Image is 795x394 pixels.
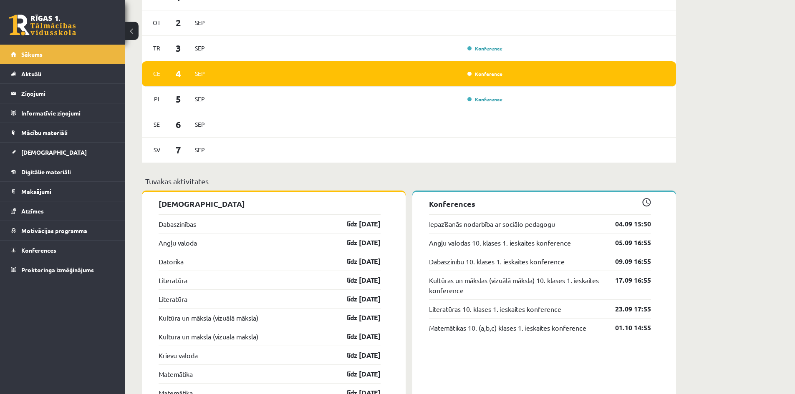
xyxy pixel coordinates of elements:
span: Proktoringa izmēģinājums [21,266,94,274]
span: Mācību materiāli [21,129,68,136]
a: līdz [DATE] [332,294,381,304]
a: līdz [DATE] [332,313,381,323]
a: Konference [467,96,502,103]
a: Angļu valodas 10. klases 1. ieskaites konference [429,238,571,248]
span: Sep [191,67,209,80]
a: Aktuāli [11,64,115,83]
a: Informatīvie ziņojumi [11,103,115,123]
span: Sv [148,143,166,156]
a: līdz [DATE] [332,331,381,341]
a: līdz [DATE] [332,219,381,229]
span: Digitālie materiāli [21,168,71,176]
legend: Informatīvie ziņojumi [21,103,115,123]
span: Konferences [21,246,56,254]
span: Ot [148,16,166,29]
span: 5 [166,92,192,106]
span: Atzīmes [21,207,44,215]
a: Dabaszinību 10. klases 1. ieskaites konference [429,256,565,266]
a: Literatūra [159,294,187,304]
span: 7 [166,143,192,157]
a: Kultūra un māksla (vizuālā māksla) [159,331,258,341]
p: [DEMOGRAPHIC_DATA] [159,198,381,209]
span: Ce [148,67,166,80]
span: Pi [148,93,166,105]
p: Tuvākās aktivitātes [145,176,673,187]
a: 05.09 16:55 [603,238,651,248]
a: Atzīmes [11,201,115,221]
a: 09.09 16:55 [603,256,651,266]
a: Angļu valoda [159,238,197,248]
span: 4 [166,67,192,80]
a: Konferences [11,241,115,260]
span: 2 [166,16,192,30]
span: Sākums [21,50,43,58]
span: 3 [166,41,192,55]
span: Motivācijas programma [21,227,87,234]
a: līdz [DATE] [332,350,381,360]
a: līdz [DATE] [332,238,381,248]
a: Konference [467,70,502,77]
a: Iepazīšanās nodarbība ar sociālo pedagogu [429,219,555,229]
span: Aktuāli [21,70,41,78]
a: Ziņojumi [11,84,115,103]
a: Krievu valoda [159,350,198,360]
a: Datorika [159,256,184,266]
a: Kultūra un māksla (vizuālā māksla) [159,313,258,323]
span: Sep [191,118,209,131]
a: Proktoringa izmēģinājums [11,260,115,279]
a: Literatūra [159,275,187,285]
a: Matemātikas 10. (a,b,c) klases 1. ieskaites konference [429,323,586,333]
a: Rīgas 1. Tālmācības vidusskola [9,15,76,35]
a: 04.09 15:50 [603,219,651,229]
a: 01.10 14:55 [603,323,651,333]
span: [DEMOGRAPHIC_DATA] [21,148,87,156]
span: Sep [191,93,209,105]
legend: Maksājumi [21,182,115,201]
span: Sep [191,16,209,29]
span: Tr [148,42,166,55]
a: Kultūras un mākslas (vizuālā māksla) 10. klases 1. ieskaites konference [429,275,603,295]
a: Digitālie materiāli [11,162,115,181]
a: 23.09 17:55 [603,304,651,314]
span: Sep [191,143,209,156]
a: 17.09 16:55 [603,275,651,285]
span: 6 [166,118,192,131]
legend: Ziņojumi [21,84,115,103]
a: Sākums [11,45,115,64]
a: Motivācijas programma [11,221,115,240]
a: Dabaszinības [159,219,196,229]
a: Maksājumi [11,182,115,201]
a: Literatūras 10. klases 1. ieskaites konference [429,304,561,314]
p: Konferences [429,198,651,209]
a: Matemātika [159,369,193,379]
a: līdz [DATE] [332,256,381,266]
span: Sep [191,42,209,55]
span: Se [148,118,166,131]
a: [DEMOGRAPHIC_DATA] [11,143,115,162]
a: Konference [467,45,502,52]
a: līdz [DATE] [332,369,381,379]
a: līdz [DATE] [332,275,381,285]
a: Mācību materiāli [11,123,115,142]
